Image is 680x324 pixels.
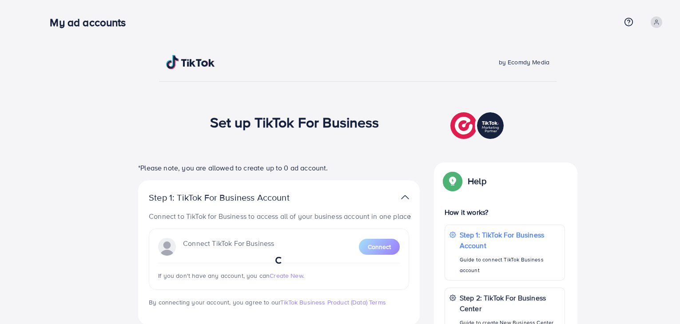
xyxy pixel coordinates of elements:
img: Popup guide [445,173,461,189]
p: Step 1: TikTok For Business Account [460,229,560,251]
img: TikTok [166,55,215,69]
p: Step 2: TikTok For Business Center [460,292,560,314]
p: Guide to connect TikTok Business account [460,254,560,276]
img: TikTok partner [401,191,409,204]
h1: Set up TikTok For Business [210,114,379,130]
img: TikTok partner [450,110,506,141]
p: *Please note, you are allowed to create up to 0 ad account. [138,162,420,173]
h3: My ad accounts [50,16,133,29]
p: Step 1: TikTok For Business Account [149,192,318,203]
p: Help [468,176,486,186]
p: How it works? [445,207,565,217]
span: by Ecomdy Media [499,58,549,67]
